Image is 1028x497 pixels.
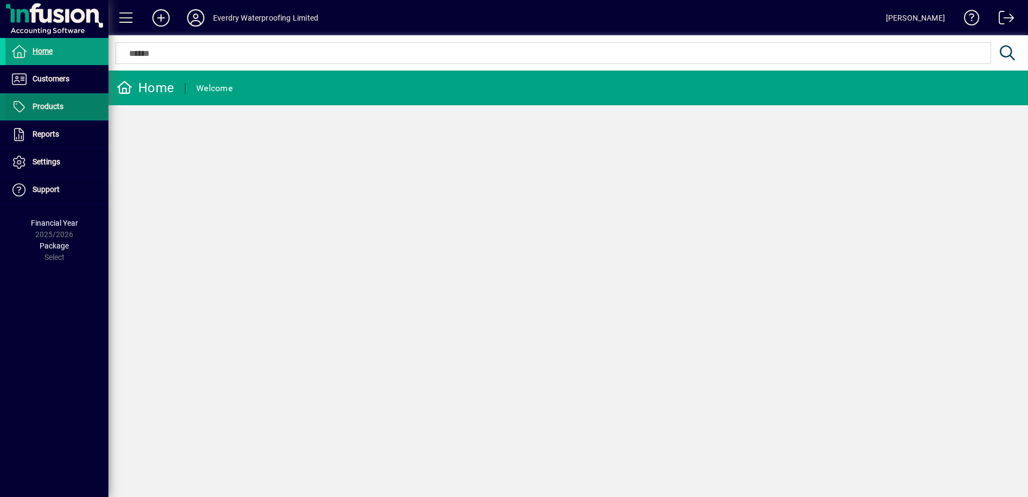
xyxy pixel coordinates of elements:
[31,219,78,227] span: Financial Year
[33,130,59,138] span: Reports
[5,149,108,176] a: Settings
[956,2,980,37] a: Knowledge Base
[144,8,178,28] button: Add
[5,121,108,148] a: Reports
[40,241,69,250] span: Package
[5,66,108,93] a: Customers
[178,8,213,28] button: Profile
[33,157,60,166] span: Settings
[5,93,108,120] a: Products
[991,2,1014,37] a: Logout
[33,74,69,83] span: Customers
[33,47,53,55] span: Home
[33,185,60,194] span: Support
[117,79,174,97] div: Home
[196,80,233,97] div: Welcome
[886,9,945,27] div: [PERSON_NAME]
[5,176,108,203] a: Support
[213,9,318,27] div: Everdry Waterproofing Limited
[33,102,63,111] span: Products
